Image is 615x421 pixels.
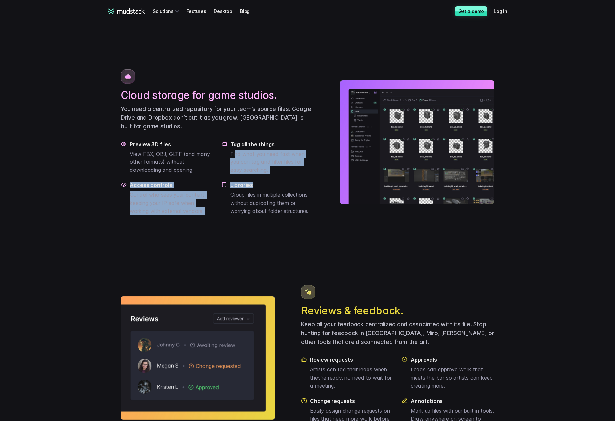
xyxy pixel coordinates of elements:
[108,53,139,59] span: Art team size
[230,150,314,174] p: Find what you need fast when you can tag and filter files for easy searching.
[121,89,314,102] h2: Cloud storage for game studios.
[310,398,394,404] h4: Change requests
[108,8,145,14] a: mudstack logo
[130,182,213,188] h4: Access controls
[121,104,314,131] p: You need a centralized repository for your team’s source files. Google Drive and Dropbox don’t cu...
[301,304,494,317] h2: Reviews & feedback.
[240,5,258,17] a: Blog
[230,191,314,215] p: Group files in multiple collections without duplicating them or worrying about folder structures.
[130,150,213,174] p: View FBX, OBJ, GLTF (and many other formats) without downloading and opening.
[153,5,181,17] div: Solutions
[7,117,76,123] span: Work with outsourced artists?
[2,118,6,122] input: Work with outsourced artists?
[494,5,515,17] a: Log in
[230,182,314,188] h4: Libraries
[130,191,213,215] p: Control who sees your content, keeping your IP safe when working with external vendors.
[411,366,494,390] p: Leads can approve work that meets the bar so artists can keep creating more.
[411,357,494,363] h4: Approvals
[108,0,133,6] span: Last name
[121,296,275,420] img: Reviews interface
[310,357,394,363] h4: Review requests
[108,27,126,32] span: Job title
[187,5,214,17] a: Features
[455,6,487,16] a: Get a demo
[301,320,494,346] p: Keep all your feedback centralized and associated with its file. Stop hunting for feedback in [GE...
[130,141,213,147] h4: Preview 3D files
[310,366,394,390] p: Artists can tag their leads when they're ready, no need to wait for a meeting.
[411,398,494,404] h4: Annotations
[340,80,494,204] img: Cloud storage interface
[230,141,314,147] h4: Tag all the things
[214,5,240,17] a: Desktop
